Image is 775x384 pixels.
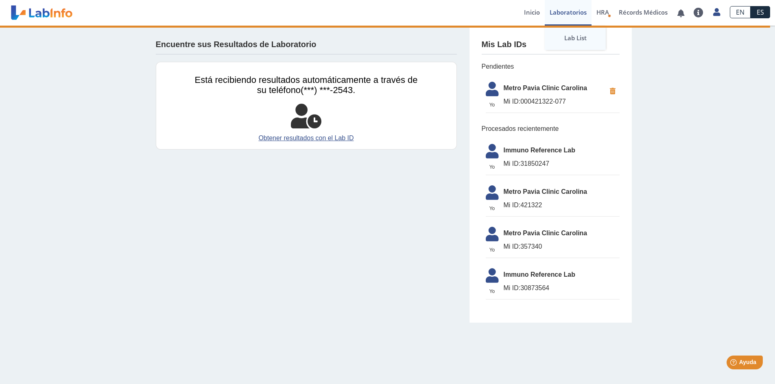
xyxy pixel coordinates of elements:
[504,202,521,208] span: Mi ID:
[751,6,770,18] a: ES
[504,284,521,291] span: Mi ID:
[504,160,521,167] span: Mi ID:
[504,187,620,197] span: Metro Pavia Clinic Carolina
[703,352,766,375] iframe: Help widget launcher
[481,101,504,108] span: Yo
[730,6,751,18] a: EN
[504,283,620,293] span: 30873564
[481,163,504,171] span: Yo
[195,75,418,95] span: Está recibiendo resultados automáticamente a través de su teléfono
[481,205,504,212] span: Yo
[504,242,620,252] span: 357340
[481,288,504,295] span: Yo
[482,40,527,50] h4: Mis Lab IDs
[504,243,521,250] span: Mi ID:
[504,159,620,169] span: 31850247
[545,26,606,50] a: Lab List
[504,98,521,105] span: Mi ID:
[504,228,620,238] span: Metro Pavia Clinic Carolina
[195,133,418,143] a: Obtener resultados con el Lab ID
[596,8,609,16] span: HRA
[504,145,620,155] span: Immuno Reference Lab
[504,270,620,280] span: Immuno Reference Lab
[482,62,620,72] span: Pendientes
[482,124,620,134] span: Procesados recientemente
[481,246,504,254] span: Yo
[504,83,606,93] span: Metro Pavia Clinic Carolina
[156,40,317,50] h4: Encuentre sus Resultados de Laboratorio
[504,200,620,210] span: 421322
[504,97,606,106] span: 000421322-077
